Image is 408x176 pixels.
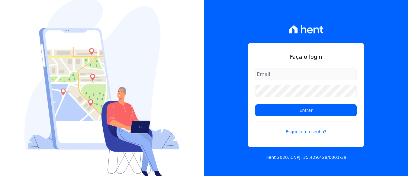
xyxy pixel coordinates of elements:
[255,68,357,80] input: Email
[255,121,357,135] a: Esqueceu a senha?
[255,53,357,61] h1: Faça o login
[255,104,357,116] input: Entrar
[265,154,346,161] p: Hent 2020. CNPJ: 35.429.428/0001-39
